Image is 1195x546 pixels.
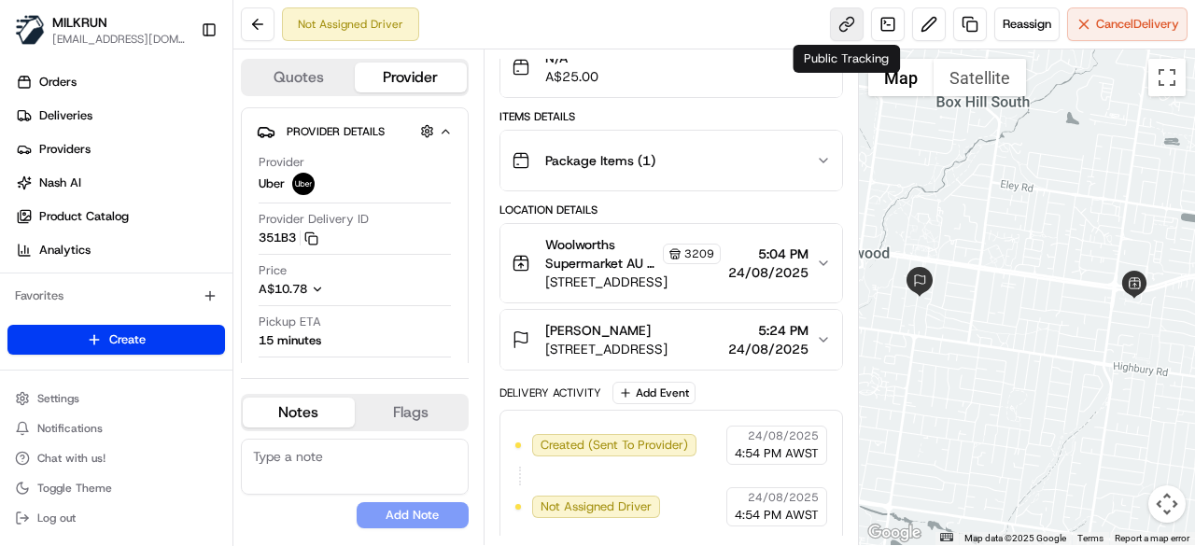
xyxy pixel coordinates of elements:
img: uber-new-logo.jpeg [292,173,315,195]
span: Woolworths Supermarket AU - Burwood East Store Manager [545,235,659,273]
button: Add Event [612,382,696,404]
button: Create [7,325,225,355]
button: Quotes [243,63,355,92]
a: Orders [7,67,232,97]
span: Map data ©2025 Google [964,533,1066,543]
span: Product Catalog [39,208,129,225]
button: Map camera controls [1148,485,1186,523]
span: A$25.00 [545,67,598,86]
span: Uber [259,175,285,192]
span: Create [109,331,146,348]
button: Chat with us! [7,445,225,471]
button: MILKRUN [52,13,107,32]
a: Report a map error [1115,533,1189,543]
button: A$10.78 [259,281,423,298]
span: Nash AI [39,175,81,191]
button: Log out [7,505,225,531]
div: Location Details [499,203,843,217]
img: MILKRUN [15,15,45,45]
span: [STREET_ADDRESS] [545,340,668,358]
button: Show street map [868,59,934,96]
button: Provider Details [257,116,453,147]
span: Toggle Theme [37,481,112,496]
span: [STREET_ADDRESS] [545,273,721,291]
button: Keyboard shortcuts [940,533,953,541]
span: Cancel Delivery [1096,16,1179,33]
div: Public Tracking [793,45,900,73]
span: Analytics [39,242,91,259]
span: Pickup ETA [259,314,321,330]
span: Log out [37,511,76,525]
span: Chat with us! [37,451,105,466]
span: Provider Details [287,124,385,139]
span: Providers [39,141,91,158]
a: Nash AI [7,168,232,198]
a: Product Catalog [7,202,232,231]
span: 24/08/2025 [728,263,808,282]
div: 15 minutes [259,332,321,349]
button: Woolworths Supermarket AU - Burwood East Store Manager3209[STREET_ADDRESS]5:04 PM24/08/2025 [500,224,842,302]
span: [PERSON_NAME] [545,321,651,340]
button: Toggle Theme [7,475,225,501]
span: Settings [37,391,79,406]
div: Items Details [499,109,843,124]
div: Delivery Activity [499,385,601,400]
button: [EMAIL_ADDRESS][DOMAIN_NAME] [52,32,186,47]
span: Provider Delivery ID [259,211,369,228]
button: [PERSON_NAME][STREET_ADDRESS]5:24 PM24/08/2025 [500,310,842,370]
span: Notifications [37,421,103,436]
a: Terms (opens in new tab) [1077,533,1104,543]
button: Settings [7,385,225,412]
button: MILKRUNMILKRUN[EMAIL_ADDRESS][DOMAIN_NAME] [7,7,193,52]
a: Deliveries [7,101,232,131]
span: 24/08/2025 [728,340,808,358]
span: 4:54 PM AWST [735,507,819,524]
button: Reassign [994,7,1060,41]
span: Deliveries [39,107,92,124]
span: 4:54 PM AWST [735,445,819,462]
span: 5:24 PM [728,321,808,340]
img: Google [864,521,925,545]
a: Analytics [7,235,232,265]
a: Open this area in Google Maps (opens a new window) [864,521,925,545]
span: Package Items ( 1 ) [545,151,655,170]
button: N/AA$25.00 [500,37,842,97]
button: Flags [355,398,467,427]
button: CancelDelivery [1067,7,1188,41]
span: A$10.78 [259,281,307,297]
span: Orders [39,74,77,91]
button: Notifications [7,415,225,441]
span: Reassign [1003,16,1051,33]
span: Not Assigned Driver [541,498,652,515]
span: 24/08/2025 [748,490,819,505]
button: Toggle fullscreen view [1148,59,1186,96]
span: Provider [259,154,304,171]
button: Show satellite imagery [934,59,1026,96]
button: 351B3 [259,230,318,246]
span: 3209 [684,246,714,261]
button: Package Items (1) [500,131,842,190]
span: 24/08/2025 [748,428,819,443]
button: Provider [355,63,467,92]
a: Providers [7,134,232,164]
button: Notes [243,398,355,427]
span: Price [259,262,287,279]
div: Favorites [7,281,225,311]
span: 5:04 PM [728,245,808,263]
span: Created (Sent To Provider) [541,437,688,454]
